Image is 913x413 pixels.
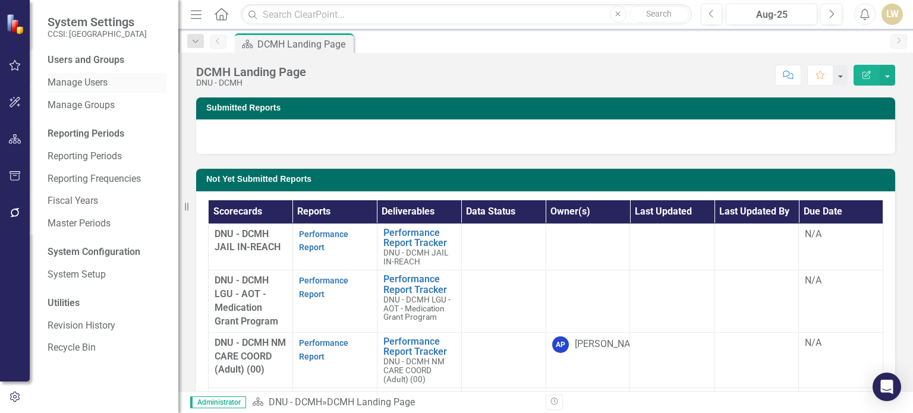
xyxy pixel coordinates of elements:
[196,65,306,78] div: DCMH Landing Page
[383,248,448,266] span: DNU - DCMH JAIL IN-REACH
[292,332,377,388] td: Double-Click to Edit
[215,275,278,327] span: DNU - DCMH LGU - AOT - Medication Grant Program
[461,332,546,388] td: Double-Click to Edit
[269,396,322,408] a: DNU - DCMH
[48,53,166,67] div: Users and Groups
[799,223,883,270] td: Double-Click to Edit
[48,76,166,90] a: Manage Users
[546,332,630,388] td: Double-Click to Edit
[383,295,451,322] span: DNU - DCMH LGU - AOT - Medication Grant Program
[546,270,630,332] td: Double-Click to Edit
[575,338,646,351] div: [PERSON_NAME]
[461,270,546,332] td: Double-Click to Edit
[292,223,377,270] td: Double-Click to Edit
[241,4,691,25] input: Search ClearPoint...
[629,6,689,23] button: Search
[805,336,877,350] div: N/A
[383,228,455,248] a: Performance Report Tracker
[799,270,883,332] td: Double-Click to Edit
[48,297,166,310] div: Utilities
[48,319,166,333] a: Revision History
[257,37,351,52] div: DCMH Landing Page
[206,175,889,184] h3: Not Yet Submitted Reports
[48,268,166,282] a: System Setup
[546,223,630,270] td: Double-Click to Edit
[48,127,166,141] div: Reporting Periods
[377,223,461,270] td: Double-Click to Edit Right Click for Context Menu
[215,228,281,253] span: DNU - DCMH JAIL IN-REACH
[5,12,28,35] img: ClearPoint Strategy
[805,274,877,288] div: N/A
[799,332,883,388] td: Double-Click to Edit
[48,99,166,112] a: Manage Groups
[552,336,569,353] div: AP
[646,9,672,18] span: Search
[48,15,147,29] span: System Settings
[730,8,813,22] div: Aug-25
[292,270,377,332] td: Double-Click to Edit
[299,229,348,253] a: Performance Report
[48,217,166,231] a: Master Periods
[48,172,166,186] a: Reporting Frequencies
[48,150,166,163] a: Reporting Periods
[873,373,901,401] div: Open Intercom Messenger
[48,194,166,208] a: Fiscal Years
[461,223,546,270] td: Double-Click to Edit
[383,274,455,295] a: Performance Report Tracker
[215,337,286,376] span: DNU - DCMH NM CARE COORD (Adult) (00)
[252,396,537,409] div: »
[48,29,147,39] small: CCSI: [GEOGRAPHIC_DATA]
[881,4,903,25] button: LW
[196,78,306,87] div: DNU - DCMH
[206,103,889,112] h3: Submitted Reports
[299,276,348,299] a: Performance Report
[377,270,461,332] td: Double-Click to Edit Right Click for Context Menu
[327,396,415,408] div: DCMH Landing Page
[190,396,246,408] span: Administrator
[383,357,445,384] span: DNU - DCMH NM CARE COORD (Adult) (00)
[299,338,348,361] a: Performance Report
[377,332,461,388] td: Double-Click to Edit Right Click for Context Menu
[726,4,817,25] button: Aug-25
[48,245,166,259] div: System Configuration
[805,228,877,241] div: N/A
[383,336,455,357] a: Performance Report Tracker
[48,341,166,355] a: Recycle Bin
